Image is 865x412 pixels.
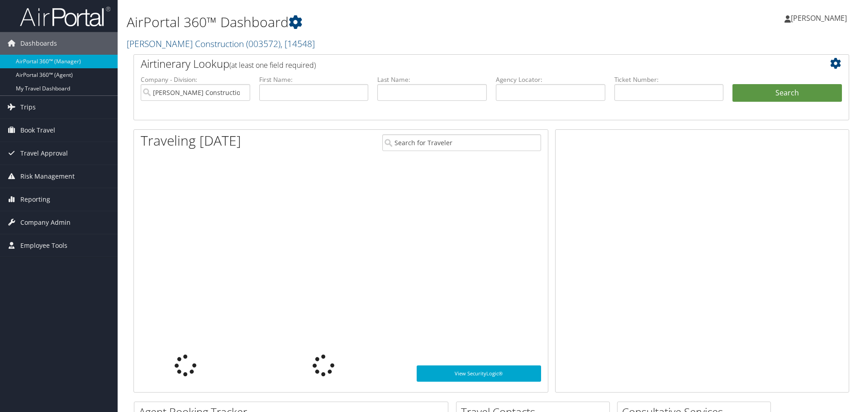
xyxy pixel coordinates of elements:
span: Book Travel [20,119,55,142]
span: (at least one field required) [229,60,316,70]
a: [PERSON_NAME] Construction [127,38,315,50]
span: ( 003572 ) [246,38,280,50]
span: Risk Management [20,165,75,188]
span: Company Admin [20,211,71,234]
label: Last Name: [377,75,487,84]
h1: Traveling [DATE] [141,131,241,150]
span: Trips [20,96,36,118]
a: [PERSON_NAME] [784,5,856,32]
h2: Airtinerary Lookup [141,56,782,71]
label: Agency Locator: [496,75,605,84]
span: [PERSON_NAME] [791,13,847,23]
label: First Name: [259,75,369,84]
button: Search [732,84,842,102]
label: Ticket Number: [614,75,724,84]
h1: AirPortal 360™ Dashboard [127,13,613,32]
a: View SecurityLogic® [417,365,541,382]
span: Travel Approval [20,142,68,165]
span: , [ 14548 ] [280,38,315,50]
span: Reporting [20,188,50,211]
img: airportal-logo.png [20,6,110,27]
span: Dashboards [20,32,57,55]
label: Company - Division: [141,75,250,84]
span: Employee Tools [20,234,67,257]
input: Search for Traveler [382,134,541,151]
